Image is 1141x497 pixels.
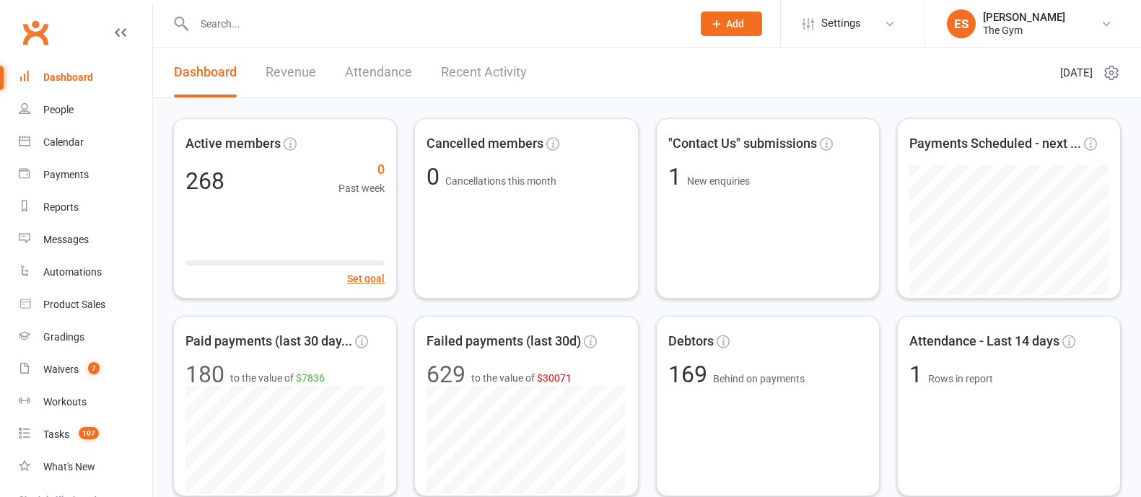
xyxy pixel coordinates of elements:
a: Workouts [19,386,152,418]
div: The Gym [983,24,1065,37]
div: People [43,104,74,115]
span: 7 [88,362,100,374]
div: Waivers [43,364,79,375]
a: Messages [19,224,152,256]
a: Calendar [19,126,152,159]
span: New enquiries [687,175,750,187]
span: Failed payments (last 30d) [427,331,581,352]
span: Attendance - Last 14 days [909,331,1059,352]
div: 629 [427,363,465,386]
a: Attendance [345,48,412,97]
a: Waivers 7 [19,353,152,386]
a: Clubworx [17,14,53,50]
a: Dashboard [19,61,152,94]
span: 107 [79,427,99,439]
div: 180 [185,363,224,386]
span: $30071 [537,372,572,384]
span: to the value of [230,370,325,386]
span: Active members [185,133,281,154]
div: [PERSON_NAME] [983,11,1065,24]
span: 1 [668,163,687,190]
div: Automations [43,266,102,278]
span: Cancellations this month [445,175,556,187]
span: "Contact Us" submissions [668,133,817,154]
span: Add [726,18,744,30]
span: Behind on payments [713,373,805,384]
span: Cancelled members [427,133,543,154]
div: Calendar [43,136,84,148]
span: 1 [909,361,928,388]
a: Automations [19,256,152,289]
div: Product Sales [43,299,105,310]
a: Recent Activity [441,48,527,97]
span: [DATE] [1060,64,1093,82]
div: What's New [43,461,95,472]
span: 0 [338,159,385,180]
a: Tasks 107 [19,418,152,451]
span: Paid payments (last 30 day... [185,331,352,352]
a: Reports [19,191,152,224]
a: Product Sales [19,289,152,321]
button: Add [701,12,762,36]
button: Set goal [347,271,385,286]
div: Workouts [43,396,87,408]
span: Debtors [668,331,714,352]
a: Gradings [19,321,152,353]
div: Tasks [43,428,69,440]
span: Rows in report [928,373,993,384]
div: Payments [43,169,89,180]
span: 169 [668,361,713,388]
div: Gradings [43,331,84,343]
div: Messages [43,234,89,245]
div: ES [947,9,976,38]
span: Payments Scheduled - next ... [909,133,1081,154]
span: Settings [821,7,861,40]
div: 268 [185,170,224,193]
a: People [19,94,152,126]
span: to the value of [471,370,572,386]
a: Payments [19,159,152,191]
span: 0 [427,163,445,190]
a: Dashboard [174,48,237,97]
input: Search... [190,14,682,34]
a: What's New [19,451,152,483]
a: Revenue [266,48,316,97]
span: Past week [338,180,385,196]
span: $7836 [296,372,325,384]
div: Reports [43,201,79,213]
div: Dashboard [43,71,93,83]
